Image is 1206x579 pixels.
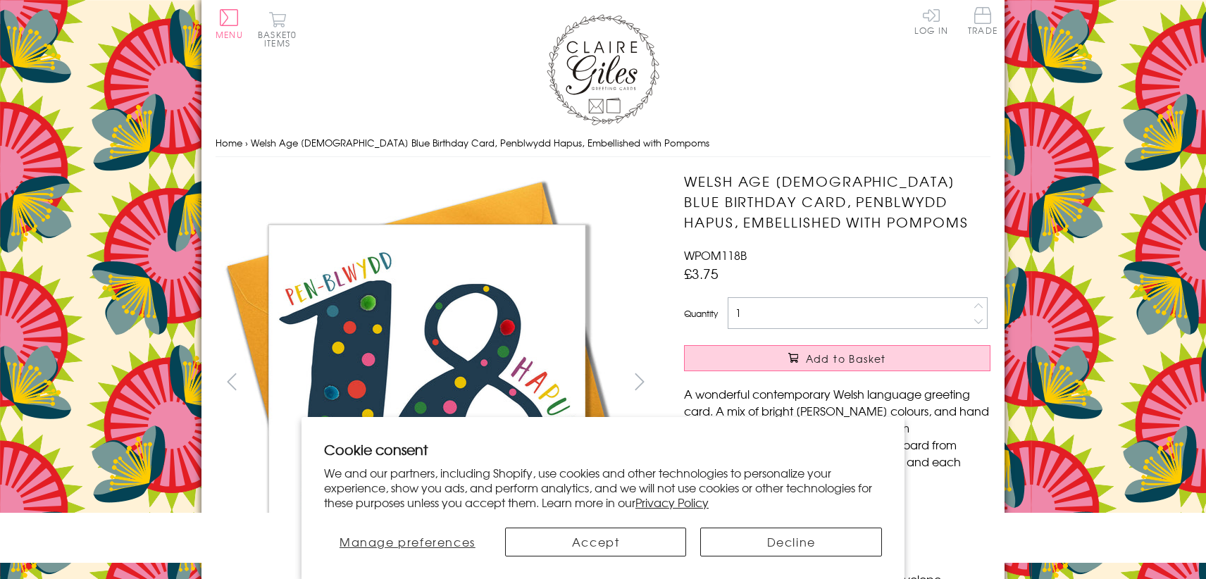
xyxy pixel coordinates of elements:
a: Privacy Policy [635,494,709,511]
a: Trade [968,7,997,37]
img: Claire Giles Greetings Cards [547,14,659,125]
p: A wonderful contemporary Welsh language greeting card. A mix of bright [PERSON_NAME] colours, and... [684,385,990,487]
label: Quantity [684,307,718,320]
h1: Welsh Age [DEMOGRAPHIC_DATA] Blue Birthday Card, Penblwydd Hapus, Embellished with Pompoms [684,171,990,232]
button: Decline [700,528,882,556]
span: Trade [968,7,997,35]
span: Add to Basket [806,351,886,366]
button: prev [216,366,247,397]
button: Add to Basket [684,345,990,371]
button: next [624,366,656,397]
h2: Cookie consent [324,440,882,459]
a: Log In [914,7,948,35]
nav: breadcrumbs [216,129,990,158]
button: Manage preferences [324,528,491,556]
span: 0 items [264,28,297,49]
button: Menu [216,9,243,39]
span: › [245,136,248,149]
span: Manage preferences [340,533,475,550]
span: Menu [216,28,243,41]
a: Home [216,136,242,149]
button: Accept [505,528,687,556]
span: Welsh Age [DEMOGRAPHIC_DATA] Blue Birthday Card, Penblwydd Hapus, Embellished with Pompoms [251,136,709,149]
span: £3.75 [684,263,719,283]
span: WPOM118B [684,247,747,263]
p: We and our partners, including Shopify, use cookies and other technologies to personalize your ex... [324,466,882,509]
button: Basket0 items [258,11,297,47]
